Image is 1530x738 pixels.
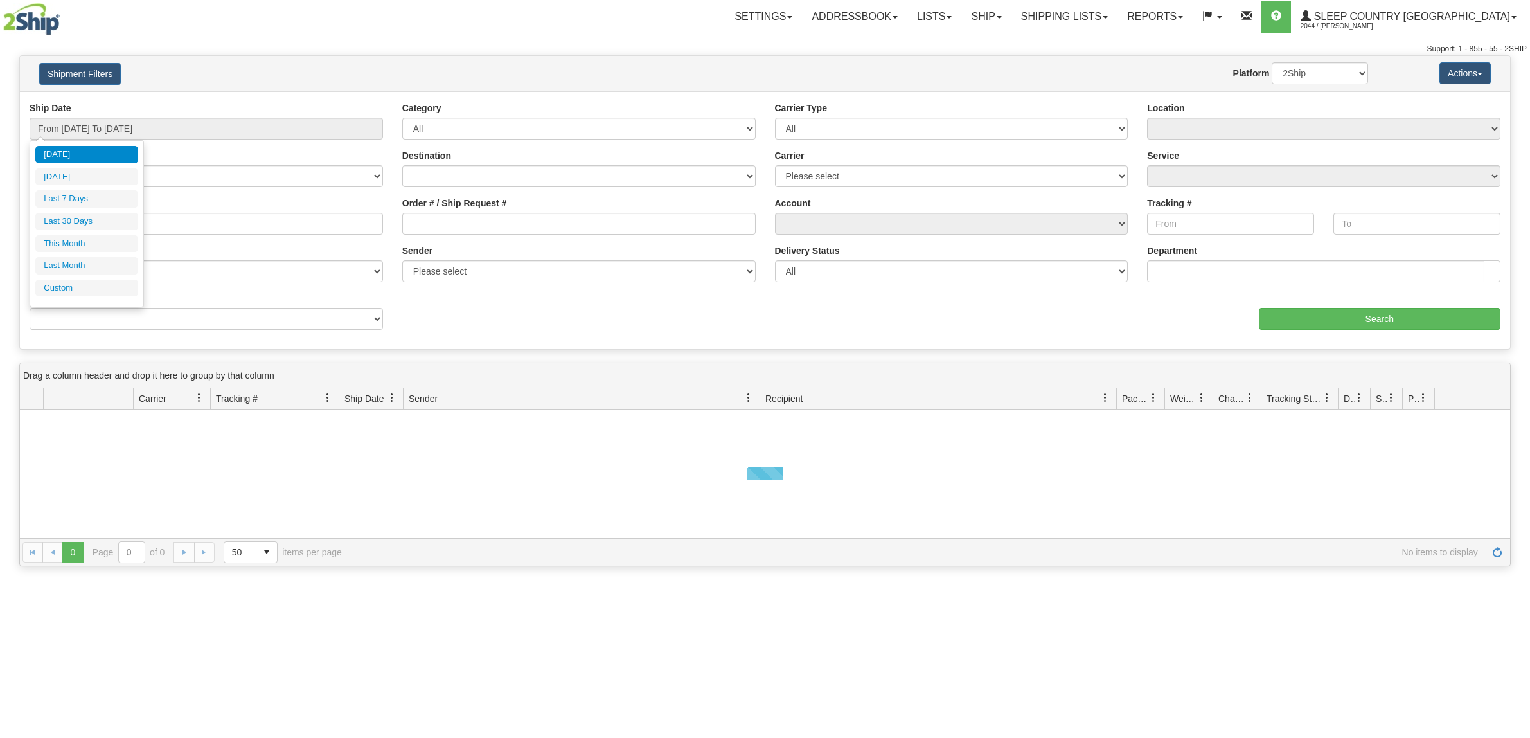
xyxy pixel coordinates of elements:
span: Sleep Country [GEOGRAPHIC_DATA] [1311,11,1510,22]
label: Delivery Status [775,244,840,257]
label: Ship Date [30,102,71,114]
label: Carrier [775,149,805,162]
label: Tracking # [1147,197,1191,210]
span: Shipment Issues [1376,392,1387,405]
a: Lists [907,1,961,33]
input: Search [1259,308,1501,330]
a: Addressbook [802,1,907,33]
span: Delivery Status [1344,392,1355,405]
span: Packages [1122,392,1149,405]
label: Department [1147,244,1197,257]
span: No items to display [360,547,1478,557]
span: Ship Date [344,392,384,405]
span: Charge [1218,392,1245,405]
label: Platform [1233,67,1270,80]
span: select [256,542,277,562]
a: Shipment Issues filter column settings [1380,387,1402,409]
li: This Month [35,235,138,253]
a: Packages filter column settings [1143,387,1164,409]
span: Weight [1170,392,1197,405]
a: Carrier filter column settings [188,387,210,409]
li: Last 7 Days [35,190,138,208]
li: Custom [35,280,138,297]
a: Weight filter column settings [1191,387,1213,409]
span: Carrier [139,392,166,405]
span: items per page [224,541,342,563]
label: Order # / Ship Request # [402,197,507,210]
li: [DATE] [35,168,138,186]
a: Reports [1117,1,1193,33]
span: Sender [409,392,438,405]
li: [DATE] [35,146,138,163]
span: 50 [232,546,249,559]
label: Carrier Type [775,102,827,114]
label: Service [1147,149,1179,162]
label: Category [402,102,441,114]
span: Recipient [765,392,803,405]
iframe: chat widget [1500,303,1529,435]
label: Destination [402,149,451,162]
label: Location [1147,102,1184,114]
div: Support: 1 - 855 - 55 - 2SHIP [3,44,1527,55]
label: Sender [402,244,432,257]
a: Ship [961,1,1011,33]
li: Last 30 Days [35,213,138,230]
button: Shipment Filters [39,63,121,85]
span: Tracking # [216,392,258,405]
a: Sender filter column settings [738,387,760,409]
a: Charge filter column settings [1239,387,1261,409]
span: Page sizes drop down [224,541,278,563]
span: Pickup Status [1408,392,1419,405]
a: Settings [725,1,802,33]
img: logo2044.jpg [3,3,60,35]
a: Refresh [1487,542,1508,562]
a: Tracking Status filter column settings [1316,387,1338,409]
button: Actions [1439,62,1491,84]
a: Shipping lists [1011,1,1117,33]
a: Recipient filter column settings [1094,387,1116,409]
span: Tracking Status [1267,392,1322,405]
a: Ship Date filter column settings [381,387,403,409]
a: Pickup Status filter column settings [1412,387,1434,409]
div: grid grouping header [20,363,1510,388]
label: Account [775,197,811,210]
a: Tracking # filter column settings [317,387,339,409]
span: Page 0 [62,542,83,562]
a: Delivery Status filter column settings [1348,387,1370,409]
span: Page of 0 [93,541,165,563]
input: To [1333,213,1500,235]
input: From [1147,213,1314,235]
a: Sleep Country [GEOGRAPHIC_DATA] 2044 / [PERSON_NAME] [1291,1,1526,33]
li: Last Month [35,257,138,274]
span: 2044 / [PERSON_NAME] [1301,20,1397,33]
